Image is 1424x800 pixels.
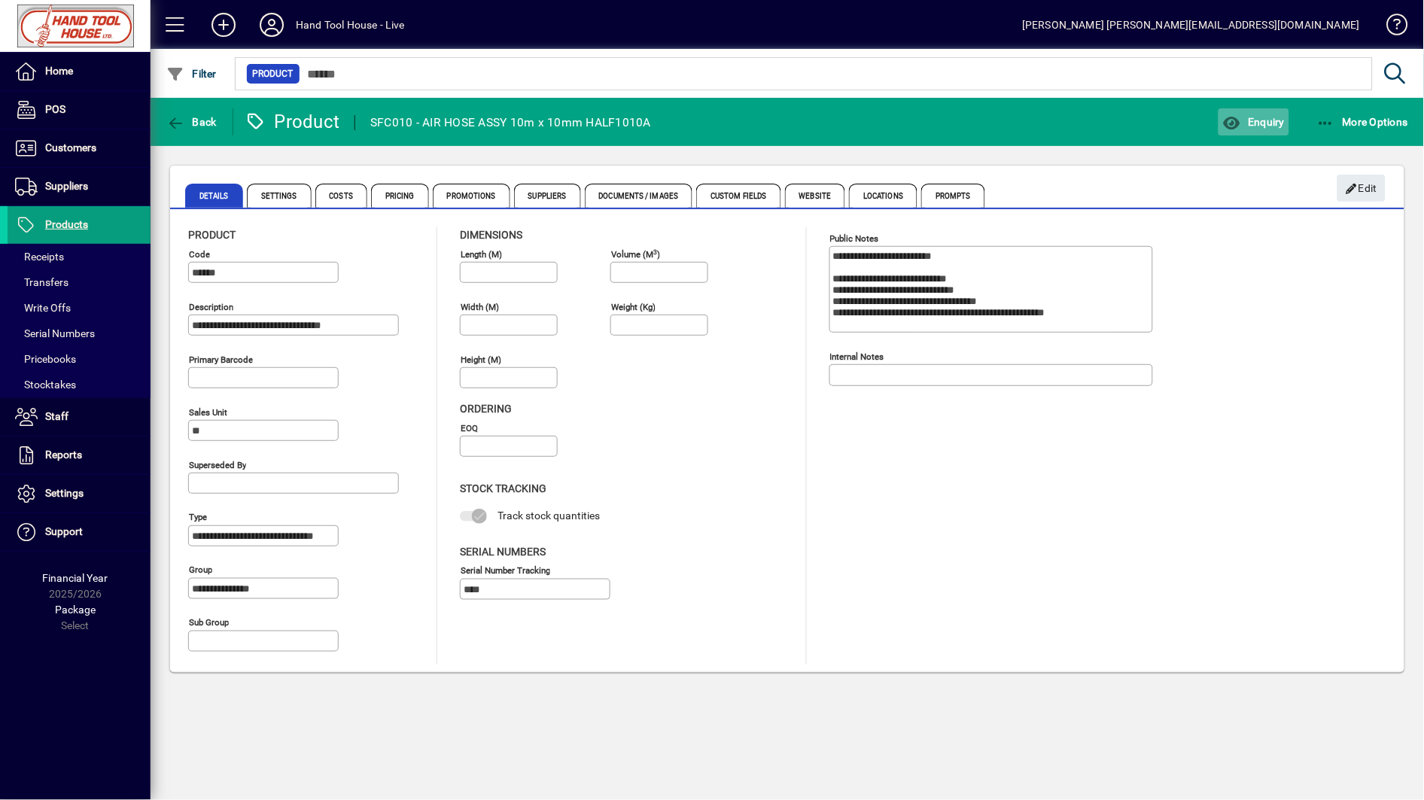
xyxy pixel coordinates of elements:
[189,618,229,628] mat-label: Sub group
[460,403,512,415] span: Ordering
[460,546,546,558] span: Serial Numbers
[8,346,151,372] a: Pricebooks
[461,249,502,260] mat-label: Length (m)
[461,423,478,433] mat-label: EOQ
[45,141,96,154] span: Customers
[199,11,248,38] button: Add
[15,379,76,391] span: Stocktakes
[830,233,879,244] mat-label: Public Notes
[461,565,550,576] mat-label: Serial Number tracking
[785,184,846,208] span: Website
[189,407,227,418] mat-label: Sales unit
[248,11,296,38] button: Profile
[15,302,71,314] span: Write Offs
[185,184,243,208] span: Details
[8,168,151,205] a: Suppliers
[514,184,581,208] span: Suppliers
[8,129,151,167] a: Customers
[189,565,212,576] mat-label: Group
[45,218,88,230] span: Products
[8,269,151,295] a: Transfers
[611,302,656,312] mat-label: Weight (Kg)
[461,302,499,312] mat-label: Width (m)
[163,60,221,87] button: Filter
[245,110,340,134] div: Product
[8,91,151,129] a: POS
[370,111,651,135] div: SFC010 - AIR HOSE ASSY 10m x 10mm HALF1010A
[8,398,151,436] a: Staff
[45,525,83,537] span: Support
[188,229,236,241] span: Product
[43,572,108,584] span: Financial Year
[163,108,221,135] button: Back
[45,410,68,422] span: Staff
[296,13,405,37] div: Hand Tool House - Live
[461,354,501,365] mat-label: Height (m)
[433,184,510,208] span: Promotions
[497,510,600,522] span: Track stock quantities
[189,354,253,365] mat-label: Primary barcode
[8,321,151,346] a: Serial Numbers
[45,487,84,499] span: Settings
[15,327,95,339] span: Serial Numbers
[45,103,65,115] span: POS
[696,184,780,208] span: Custom Fields
[1222,116,1285,128] span: Enquiry
[8,513,151,551] a: Support
[460,229,522,241] span: Dimensions
[371,184,429,208] span: Pricing
[15,353,76,365] span: Pricebooks
[55,604,96,616] span: Package
[1317,116,1409,128] span: More Options
[315,184,368,208] span: Costs
[1219,108,1289,135] button: Enquiry
[189,302,233,312] mat-label: Description
[189,460,246,470] mat-label: Superseded by
[166,116,217,128] span: Back
[8,295,151,321] a: Write Offs
[8,53,151,90] a: Home
[247,184,312,208] span: Settings
[1375,3,1405,52] a: Knowledge Base
[166,68,217,80] span: Filter
[151,108,233,135] app-page-header-button: Back
[849,184,917,208] span: Locations
[45,65,73,77] span: Home
[8,372,151,397] a: Stocktakes
[653,248,657,255] sup: 3
[189,249,210,260] mat-label: Code
[1337,175,1386,202] button: Edit
[921,184,985,208] span: Prompts
[1022,13,1360,37] div: [PERSON_NAME] [PERSON_NAME][EMAIL_ADDRESS][DOMAIN_NAME]
[830,351,884,362] mat-label: Internal Notes
[15,276,68,288] span: Transfers
[45,180,88,192] span: Suppliers
[1313,108,1413,135] button: More Options
[585,184,693,208] span: Documents / Images
[1346,176,1378,201] span: Edit
[8,475,151,513] a: Settings
[611,249,660,260] mat-label: Volume (m )
[253,66,294,81] span: Product
[189,513,207,523] mat-label: Type
[45,449,82,461] span: Reports
[8,244,151,269] a: Receipts
[8,437,151,474] a: Reports
[15,251,64,263] span: Receipts
[460,482,546,494] span: Stock Tracking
